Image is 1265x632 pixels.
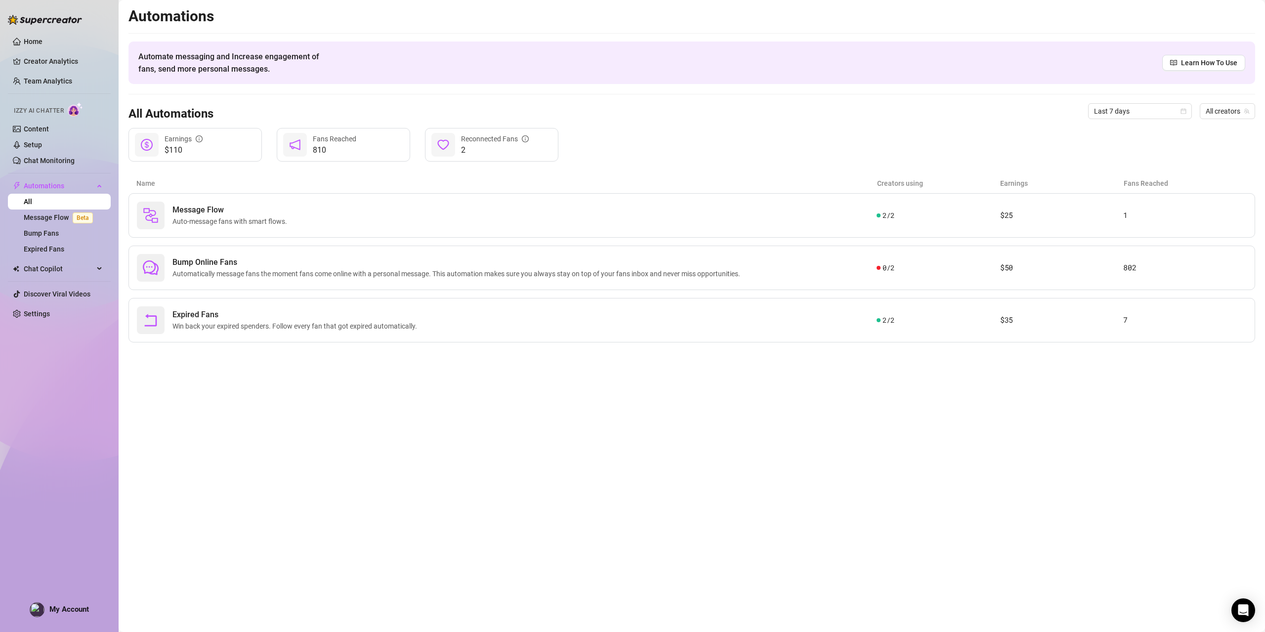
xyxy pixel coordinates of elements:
[73,212,93,223] span: Beta
[172,321,421,332] span: Win back your expired spenders. Follow every fan that got expired automatically.
[1000,262,1124,274] article: $50
[24,290,90,298] a: Discover Viral Videos
[24,53,103,69] a: Creator Analytics
[165,133,203,144] div: Earnings
[172,268,744,279] span: Automatically message fans the moment fans come online with a personal message. This automation m...
[883,315,894,326] span: 2 / 2
[1181,57,1237,68] span: Learn How To Use
[30,603,44,617] img: profilePics%2Fzs8tBE9wFLV7Irx0JDGcbWEMdQq1.png
[1000,178,1124,189] article: Earnings
[172,216,291,227] span: Auto-message fans with smart flows.
[1170,59,1177,66] span: read
[1181,108,1186,114] span: calendar
[13,182,21,190] span: thunderbolt
[1124,178,1247,189] article: Fans Reached
[1206,104,1249,119] span: All creators
[1123,262,1247,274] article: 802
[1123,210,1247,221] article: 1
[883,262,894,273] span: 0 / 2
[313,144,356,156] span: 810
[24,229,59,237] a: Bump Fans
[172,256,744,268] span: Bump Online Fans
[24,141,42,149] a: Setup
[24,261,94,277] span: Chat Copilot
[143,260,159,276] span: comment
[877,178,1001,189] article: Creators using
[128,7,1255,26] h2: Automations
[24,213,97,221] a: Message FlowBeta
[136,178,877,189] article: Name
[13,265,19,272] img: Chat Copilot
[1000,210,1124,221] article: $25
[24,38,42,45] a: Home
[883,210,894,221] span: 2 / 2
[196,135,203,142] span: info-circle
[1000,314,1124,326] article: $35
[437,139,449,151] span: heart
[138,50,329,75] span: Automate messaging and Increase engagement of fans, send more personal messages.
[24,157,75,165] a: Chat Monitoring
[1123,314,1247,326] article: 7
[24,178,94,194] span: Automations
[1244,108,1250,114] span: team
[24,125,49,133] a: Content
[289,139,301,151] span: notification
[68,102,83,117] img: AI Chatter
[522,135,529,142] span: info-circle
[24,198,32,206] a: All
[172,309,421,321] span: Expired Fans
[461,144,529,156] span: 2
[172,204,291,216] span: Message Flow
[1162,55,1245,71] a: Learn How To Use
[143,312,159,328] span: rollback
[49,605,89,614] span: My Account
[141,139,153,151] span: dollar
[24,310,50,318] a: Settings
[165,144,203,156] span: $110
[1231,598,1255,622] div: Open Intercom Messenger
[24,77,72,85] a: Team Analytics
[461,133,529,144] div: Reconnected Fans
[1094,104,1186,119] span: Last 7 days
[313,135,356,143] span: Fans Reached
[128,106,213,122] h3: All Automations
[8,15,82,25] img: logo-BBDzfeDw.svg
[24,245,64,253] a: Expired Fans
[14,106,64,116] span: Izzy AI Chatter
[143,208,159,223] img: svg%3e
